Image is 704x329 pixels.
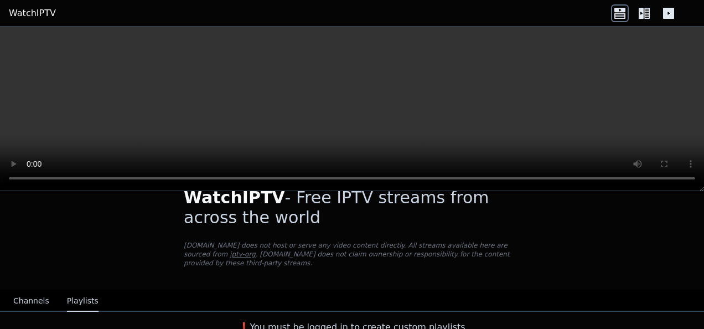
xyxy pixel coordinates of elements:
a: iptv-org [230,250,256,258]
p: [DOMAIN_NAME] does not host or serve any video content directly. All streams available here are s... [184,241,520,268]
button: Channels [13,291,49,312]
span: WatchIPTV [184,188,285,207]
a: WatchIPTV [9,7,56,20]
h1: - Free IPTV streams from across the world [184,188,520,228]
button: Playlists [67,291,99,312]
